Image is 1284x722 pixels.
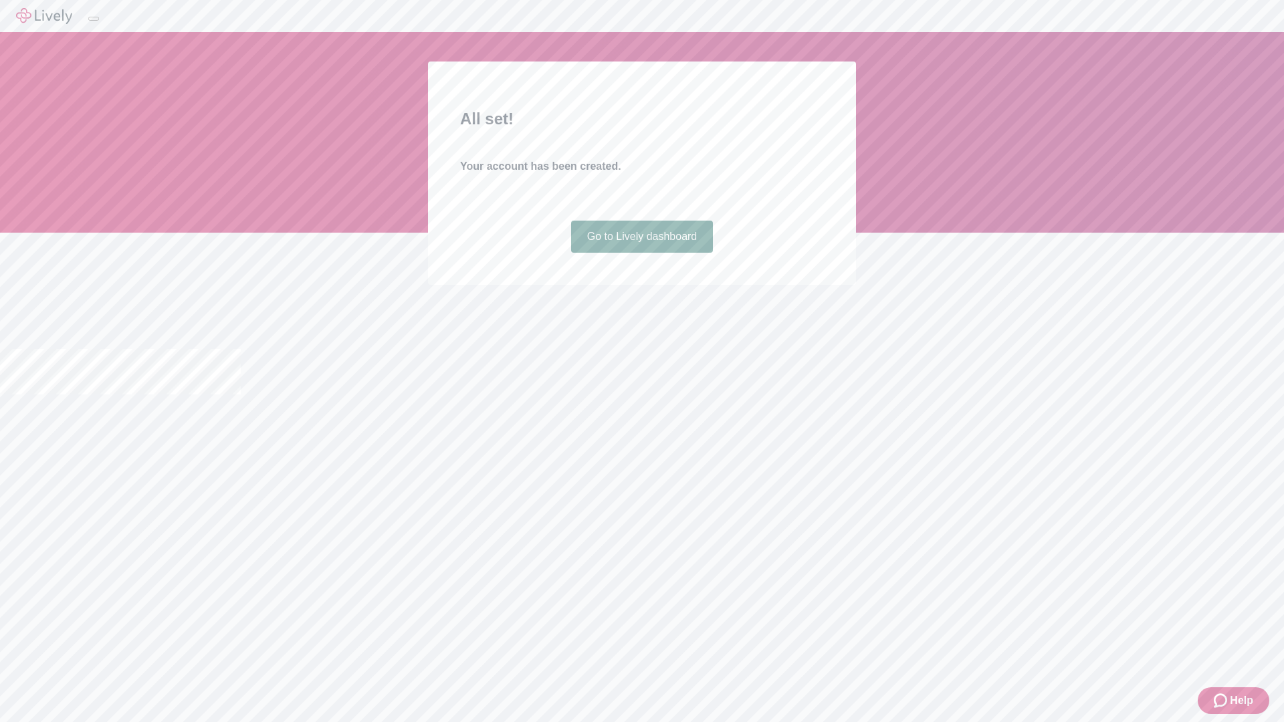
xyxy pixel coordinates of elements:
[1214,693,1230,709] svg: Zendesk support icon
[460,107,824,131] h2: All set!
[88,17,99,21] button: Log out
[1230,693,1253,709] span: Help
[16,8,72,24] img: Lively
[571,221,714,253] a: Go to Lively dashboard
[460,158,824,174] h4: Your account has been created.
[1198,687,1269,714] button: Zendesk support iconHelp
